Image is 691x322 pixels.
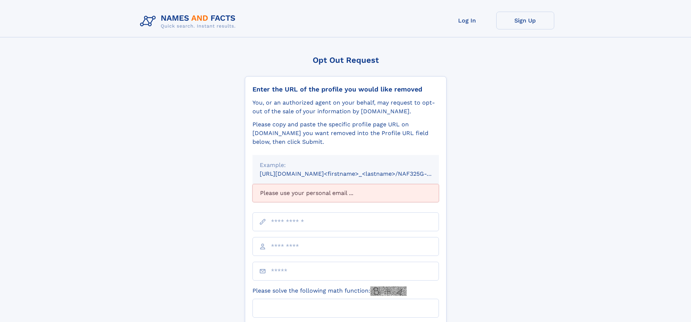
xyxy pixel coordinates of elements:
div: Example: [260,161,432,170]
div: You, or an authorized agent on your behalf, may request to opt-out of the sale of your informatio... [252,98,439,116]
div: Opt Out Request [245,56,447,65]
div: Enter the URL of the profile you would like removed [252,85,439,93]
div: Please use your personal email ... [252,184,439,202]
a: Log In [438,12,496,29]
a: Sign Up [496,12,554,29]
img: Logo Names and Facts [137,12,242,31]
small: [URL][DOMAIN_NAME]<firstname>_<lastname>/NAF325G-xxxxxxxx [260,170,453,177]
div: Please copy and paste the specific profile page URL on [DOMAIN_NAME] you want removed into the Pr... [252,120,439,146]
label: Please solve the following math function: [252,286,407,296]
